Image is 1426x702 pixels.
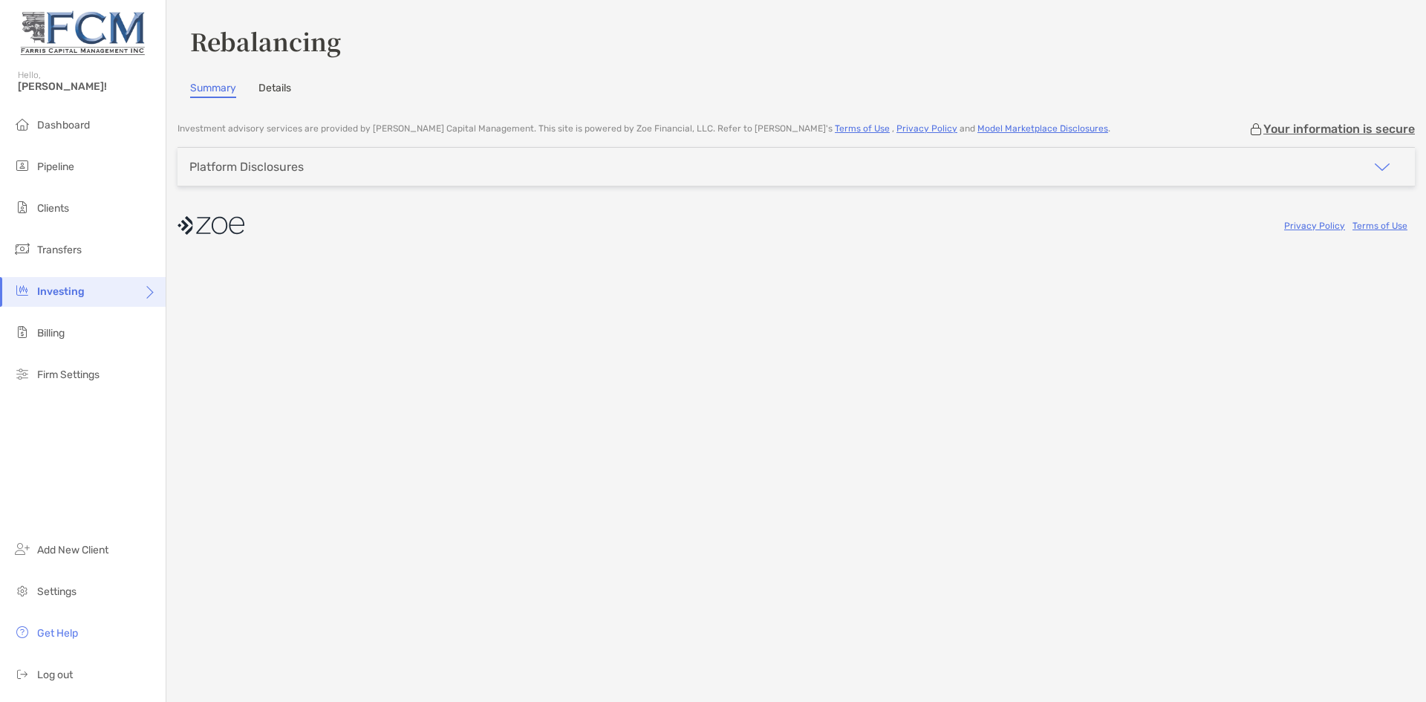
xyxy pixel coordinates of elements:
[13,365,31,383] img: firm-settings icon
[37,285,85,298] span: Investing
[13,282,31,299] img: investing icon
[37,544,108,556] span: Add New Client
[37,669,73,681] span: Log out
[18,6,148,59] img: Zoe Logo
[190,24,1402,58] h3: Rebalancing
[977,123,1108,134] a: Model Marketplace Disclosures
[1263,122,1415,136] p: Your information is secure
[178,123,1110,134] p: Investment advisory services are provided by [PERSON_NAME] Capital Management . This site is powe...
[37,244,82,256] span: Transfers
[190,82,236,98] a: Summary
[13,198,31,216] img: clients icon
[37,627,78,640] span: Get Help
[37,119,90,131] span: Dashboard
[258,82,291,98] a: Details
[37,585,76,598] span: Settings
[1373,158,1391,176] img: icon arrow
[1284,221,1345,231] a: Privacy Policy
[13,323,31,341] img: billing icon
[37,368,100,381] span: Firm Settings
[1352,221,1407,231] a: Terms of Use
[896,123,957,134] a: Privacy Policy
[13,623,31,641] img: get-help icon
[13,115,31,133] img: dashboard icon
[37,327,65,339] span: Billing
[37,202,69,215] span: Clients
[178,209,244,242] img: company logo
[835,123,890,134] a: Terms of Use
[13,665,31,683] img: logout icon
[13,240,31,258] img: transfers icon
[13,157,31,175] img: pipeline icon
[189,160,304,174] div: Platform Disclosures
[13,540,31,558] img: add_new_client icon
[13,582,31,599] img: settings icon
[37,160,74,173] span: Pipeline
[18,80,157,93] span: [PERSON_NAME]!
